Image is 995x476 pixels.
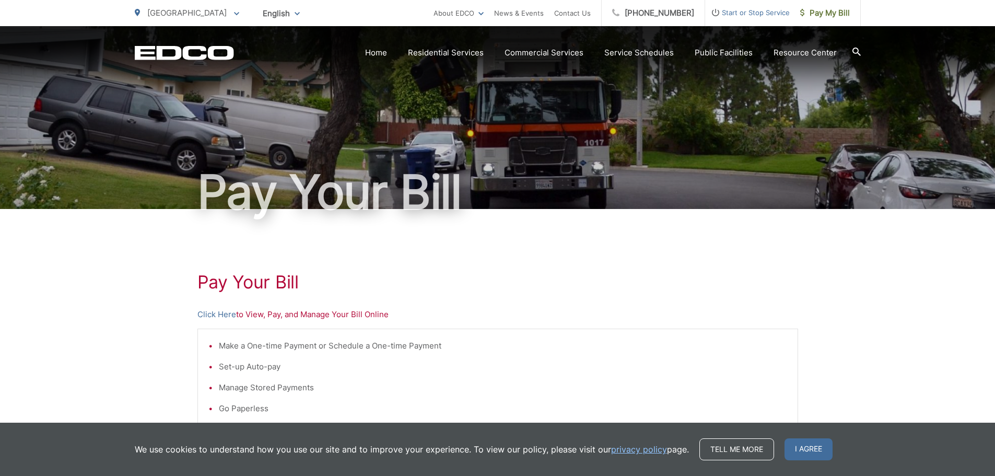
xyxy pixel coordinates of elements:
[197,308,798,321] p: to View, Pay, and Manage Your Bill Online
[135,166,861,218] h1: Pay Your Bill
[505,47,583,59] a: Commercial Services
[695,47,753,59] a: Public Facilities
[197,308,236,321] a: Click Here
[255,4,308,22] span: English
[147,8,227,18] span: [GEOGRAPHIC_DATA]
[604,47,674,59] a: Service Schedules
[365,47,387,59] a: Home
[408,47,484,59] a: Residential Services
[135,443,689,456] p: We use cookies to understand how you use our site and to improve your experience. To view our pol...
[554,7,591,19] a: Contact Us
[135,45,234,60] a: EDCD logo. Return to the homepage.
[785,438,833,460] span: I agree
[434,7,484,19] a: About EDCO
[774,47,837,59] a: Resource Center
[197,272,798,293] h1: Pay Your Bill
[611,443,667,456] a: privacy policy
[219,402,787,415] li: Go Paperless
[219,361,787,373] li: Set-up Auto-pay
[219,340,787,352] li: Make a One-time Payment or Schedule a One-time Payment
[219,381,787,394] li: Manage Stored Payments
[699,438,774,460] a: Tell me more
[800,7,850,19] span: Pay My Bill
[494,7,544,19] a: News & Events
